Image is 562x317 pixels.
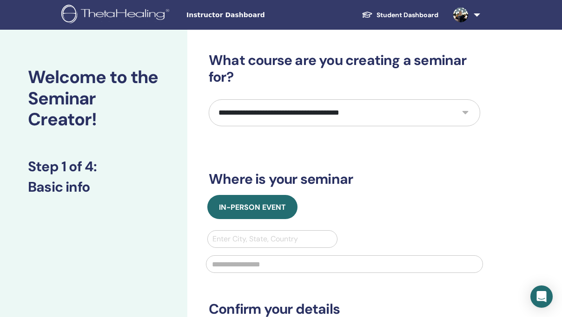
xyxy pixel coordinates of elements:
[28,158,159,175] h3: Step 1 of 4 :
[186,10,326,20] span: Instructor Dashboard
[362,11,373,19] img: graduation-cap-white.svg
[209,171,480,188] h3: Where is your seminar
[354,6,446,24] a: Student Dashboard
[61,5,172,26] img: logo.png
[219,202,286,212] span: In-Person Event
[453,7,468,22] img: default.jpg
[28,67,159,130] h2: Welcome to the Seminar Creator!
[530,285,553,308] div: Open Intercom Messenger
[209,52,480,85] h3: What course are you creating a seminar for?
[207,195,298,219] button: In-Person Event
[28,179,159,195] h3: Basic info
